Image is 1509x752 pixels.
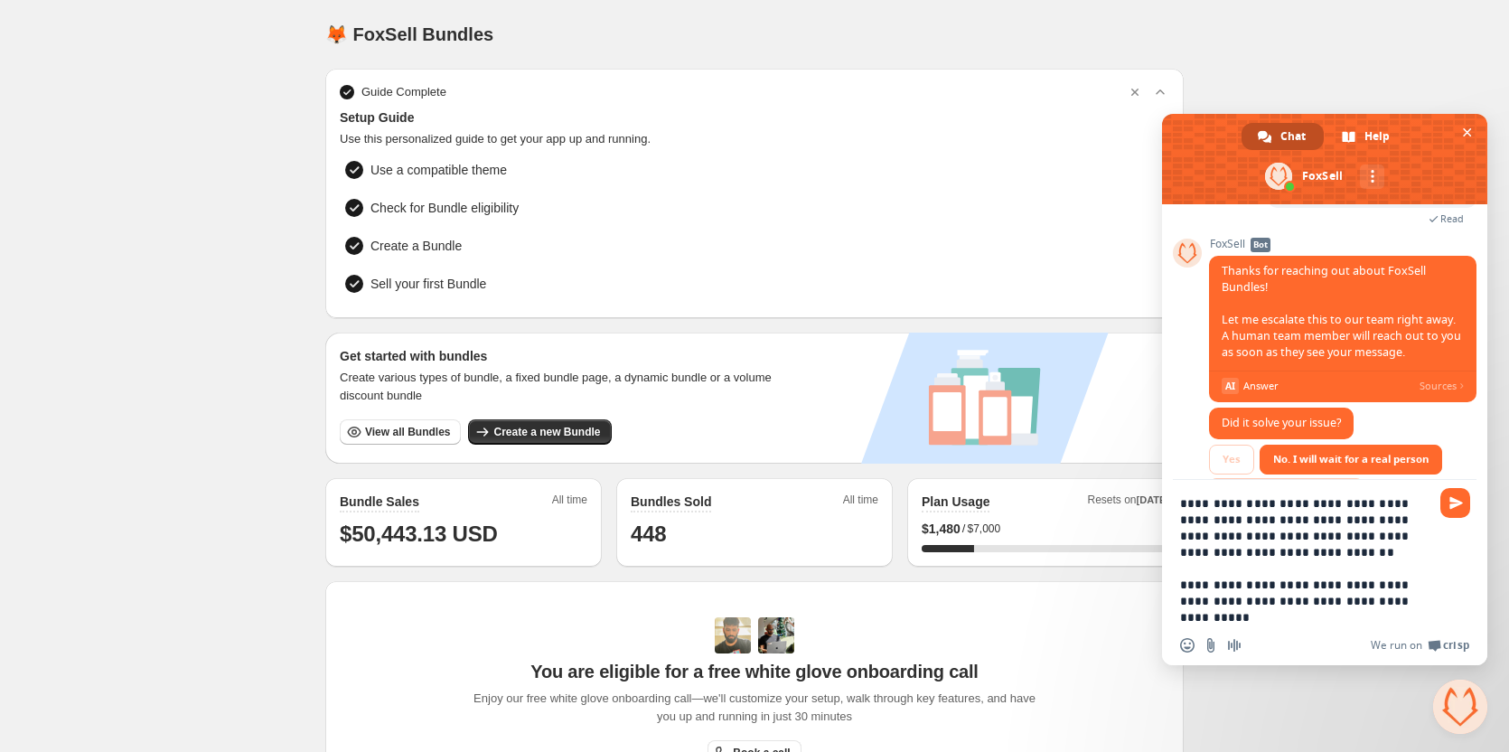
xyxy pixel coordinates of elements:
[843,493,878,512] span: All time
[1222,263,1461,360] span: Thanks for reaching out about FoxSell Bundles! Let me escalate this to our team right away. A hum...
[1443,638,1469,653] span: Crisp
[365,425,450,439] span: View all Bundles
[967,522,1000,536] span: $7,000
[922,520,1169,538] div: /
[340,520,587,549] h1: $50,443.13 USD
[631,520,878,549] h1: 448
[1433,680,1487,734] div: Close chat
[1457,123,1476,142] span: Close chat
[340,130,1169,148] span: Use this personalized guide to get your app up and running.
[361,83,446,101] span: Guide Complete
[464,690,1045,726] span: Enjoy our free white glove onboarding call—we'll customize your setup, walk through key features,...
[1209,238,1476,250] span: FoxSell
[1360,164,1384,189] div: More channels
[1364,123,1390,150] span: Help
[370,237,462,255] span: Create a Bundle
[493,425,600,439] span: Create a new Bundle
[370,199,519,217] span: Check for Bundle eligibility
[340,347,789,365] h3: Get started with bundles
[922,493,989,511] h2: Plan Usage
[530,661,978,682] span: You are eligible for a free white glove onboarding call
[1242,123,1324,150] div: Chat
[1440,488,1470,518] span: Send
[631,493,711,511] h2: Bundles Sold
[340,108,1169,127] span: Setup Guide
[325,23,493,45] h1: 🦊 FoxSell Bundles
[370,275,486,293] span: Sell your first Bundle
[1137,494,1169,505] span: [DATE]
[1326,123,1408,150] div: Help
[340,419,461,445] button: View all Bundles
[340,493,419,511] h2: Bundle Sales
[1180,495,1429,625] textarea: Compose your message...
[370,161,507,179] span: Use a compatible theme
[1371,638,1469,653] a: We run onCrisp
[1280,123,1306,150] span: Chat
[1222,415,1341,430] span: Did it solve your issue?
[1243,378,1412,394] span: Answer
[1251,238,1270,252] span: Bot
[715,617,751,653] img: Adi
[1222,378,1239,394] span: AI
[922,520,961,538] span: $ 1,480
[1180,638,1195,653] span: Insert an emoji
[1088,493,1170,512] span: Resets on
[1227,638,1242,653] span: Audio message
[1371,638,1422,653] span: We run on
[758,617,794,653] img: Prakhar
[340,369,789,405] span: Create various types of bundle, a fixed bundle page, a dynamic bundle or a volume discount bundle
[552,493,587,512] span: All time
[1420,378,1465,394] span: Sources
[1204,638,1218,653] span: Send a file
[468,419,611,445] button: Create a new Bundle
[1440,212,1464,225] span: Read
